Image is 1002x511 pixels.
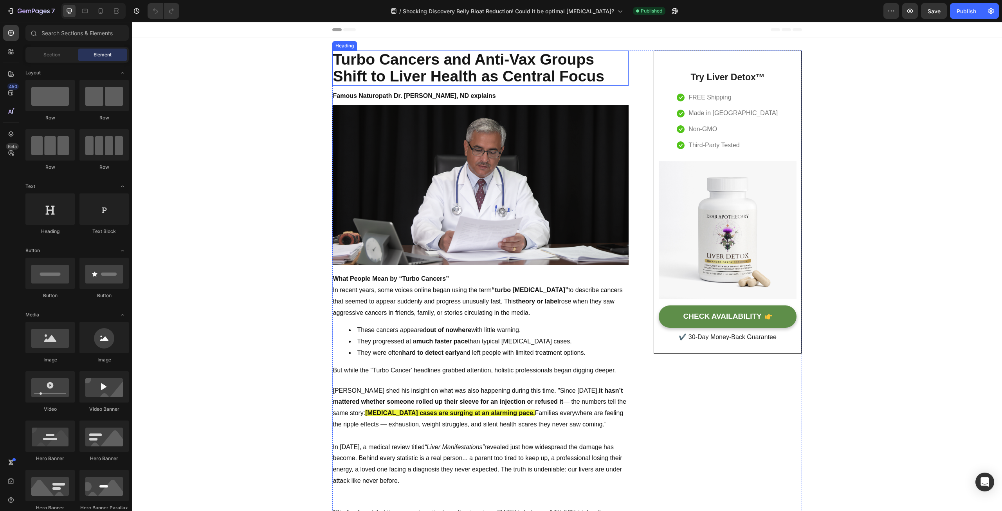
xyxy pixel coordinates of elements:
[79,406,129,413] div: Video Banner
[25,69,41,76] span: Layout
[295,305,340,311] strong: out of nowhere
[975,473,994,491] div: Open Intercom Messenger
[921,3,947,19] button: Save
[293,422,353,428] i: “Liver Manifestations”
[528,310,664,321] p: ✔️ 30-Day Money-Back Guarantee
[532,48,660,63] h2: Try Liver Detox™
[217,303,496,314] li: These cancers appeared with little warning.
[116,309,129,321] span: Toggle open
[79,164,129,171] div: Row
[527,283,665,306] a: CHECK AVAILABILITY
[25,455,75,462] div: Hero Banner
[79,292,129,299] div: Button
[217,325,496,337] li: They were often and left people with limited treatment options.
[25,114,75,121] div: Row
[270,327,328,334] strong: hard to detect early
[201,363,496,420] p: [PERSON_NAME] shed his insight on what was also happening during this time. "Since [DATE], — the ...
[25,228,75,235] div: Heading
[201,263,496,296] p: In recent years, some voices online began using the term to describe cancers that seemed to appea...
[25,183,35,190] span: Text
[360,265,436,271] strong: “turbo [MEDICAL_DATA]”
[928,8,941,14] span: Save
[527,139,665,278] img: Alt Image
[116,67,129,79] span: Toggle open
[233,388,403,394] strong: [MEDICAL_DATA] cases are surging at an alarming pace.
[217,314,496,325] li: They progressed at a than typical [MEDICAL_DATA] cases.
[551,290,630,300] div: CHECK AVAILABILITY
[201,487,478,505] span: "Studies found that liver cases in patients on the rise since [DATE] is between 14%-53% higher th...
[6,143,19,150] div: Beta
[200,29,497,64] h2: Turbo Cancers and Anti-Vax Groups Shift to Liver Health as Central Focus
[384,276,427,283] strong: theory or label
[25,406,75,413] div: Video
[79,228,129,235] div: Text Block
[51,6,55,16] p: 7
[25,292,75,299] div: Button
[3,3,58,19] button: 7
[557,70,599,81] p: FREE Shipping
[116,244,129,257] span: Toggle open
[7,83,19,90] div: 450
[25,247,40,254] span: Button
[950,3,983,19] button: Publish
[25,25,129,41] input: Search Sections & Elements
[79,114,129,121] div: Row
[94,51,112,58] span: Element
[200,83,497,243] img: Alt Image
[957,7,976,15] div: Publish
[557,102,585,113] p: Non-GMO
[43,51,60,58] span: Section
[201,420,496,465] p: In [DATE], a medical review titled revealed just how widespread the damage has become. Behind eve...
[148,3,179,19] div: Undo/Redo
[557,86,646,97] p: Made in [GEOGRAPHIC_DATA]
[79,455,129,462] div: Hero Banner
[557,118,607,129] p: Third-Party Tested
[201,253,317,260] strong: What People Mean by “Turbo Cancers”
[79,356,129,363] div: Image
[399,7,401,15] span: /
[201,343,496,354] p: But while the "Turbo Cancer' headlines grabbed attention, holistic professionals began digging de...
[116,180,129,193] span: Toggle open
[201,70,364,77] strong: Famous Naturopath Dr. [PERSON_NAME], ND explains
[25,311,39,318] span: Media
[403,7,614,15] span: Shocking Discovery Belly Bloat Reduction! Could it be optimal [MEDICAL_DATA]?
[285,316,336,323] strong: much faster pace
[132,22,1002,511] iframe: Design area
[25,164,75,171] div: Row
[641,7,662,14] span: Published
[202,20,223,27] div: Heading
[25,356,75,363] div: Image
